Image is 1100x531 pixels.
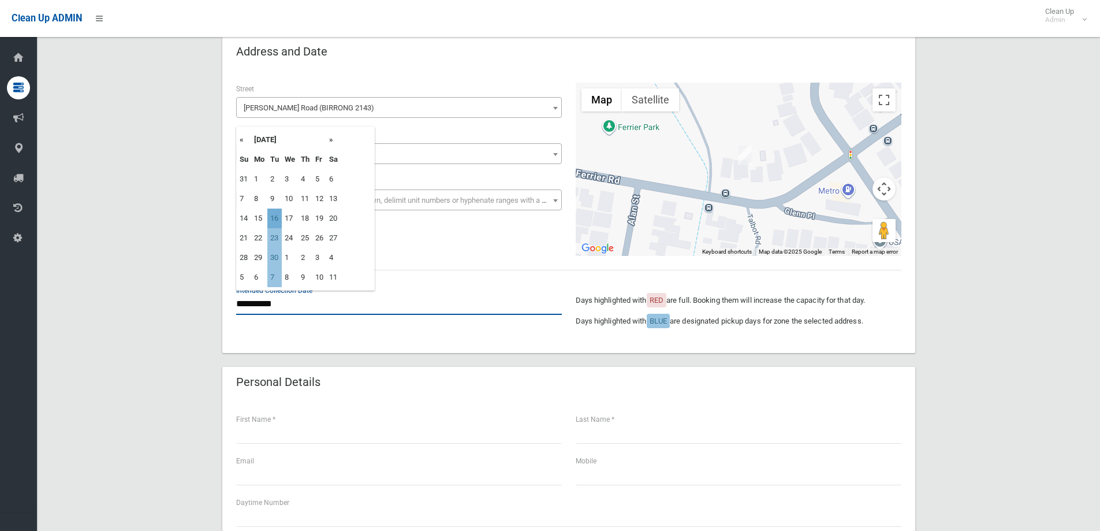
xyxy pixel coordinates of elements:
td: 25 [298,228,312,248]
td: 27 [326,228,341,248]
span: Ferrier Road (BIRRONG 2143) [239,100,559,116]
td: 5 [237,268,251,287]
td: 1 [251,169,267,189]
span: 18 [236,143,562,164]
td: 17 [282,209,298,228]
button: Map camera controls [872,177,896,200]
td: 24 [282,228,298,248]
td: 7 [237,189,251,209]
td: 12 [312,189,326,209]
td: 4 [298,169,312,189]
td: 31 [237,169,251,189]
td: 1 [282,248,298,268]
td: 8 [251,189,267,209]
td: 9 [298,268,312,287]
td: 16 [267,209,282,228]
td: 8 [282,268,298,287]
th: « [237,130,251,150]
a: Report a map error [852,248,898,255]
th: Th [298,150,312,169]
button: Drag Pegman onto the map to open Street View [872,219,896,242]
td: 2 [267,169,282,189]
a: Terms (opens in new tab) [829,248,845,255]
p: Days highlighted with are full. Booking them will increase the capacity for that day. [576,294,901,307]
th: » [326,130,341,150]
td: 26 [312,228,326,248]
td: 9 [267,189,282,209]
td: 15 [251,209,267,228]
td: 20 [326,209,341,228]
td: 21 [237,228,251,248]
span: Ferrier Road (BIRRONG 2143) [236,97,562,118]
button: Show street map [581,88,622,112]
td: 29 [251,248,267,268]
span: BLUE [650,317,667,325]
td: 7 [267,268,282,287]
th: Fr [312,150,326,169]
button: Show satellite imagery [622,88,679,112]
th: Mo [251,150,267,169]
td: 4 [326,248,341,268]
td: 14 [237,209,251,228]
td: 18 [298,209,312,228]
td: 10 [282,189,298,209]
span: RED [650,296,663,305]
span: Clean Up [1039,7,1086,24]
td: 3 [312,248,326,268]
td: 30 [267,248,282,268]
img: Google [579,241,617,256]
td: 3 [282,169,298,189]
td: 2 [298,248,312,268]
button: Toggle fullscreen view [872,88,896,112]
header: Address and Date [222,40,341,63]
header: Personal Details [222,371,334,393]
span: 18 [239,146,559,162]
th: [DATE] [251,130,326,150]
span: Clean Up ADMIN [12,13,82,24]
td: 6 [326,169,341,189]
button: Keyboard shortcuts [702,248,752,256]
td: 11 [326,268,341,287]
span: Select the unit number from the dropdown, delimit unit numbers or hyphenate ranges with a comma [244,196,566,205]
span: Map data ©2025 Google [759,248,822,255]
td: 13 [326,189,341,209]
p: Days highlighted with are designated pickup days for zone the selected address. [576,314,901,328]
td: 10 [312,268,326,287]
td: 23 [267,228,282,248]
div: 18 Ferrier Road, BIRRONG NSW 2143 [738,146,752,165]
td: 22 [251,228,267,248]
th: Sa [326,150,341,169]
td: 5 [312,169,326,189]
a: Open this area in Google Maps (opens a new window) [579,241,617,256]
th: Tu [267,150,282,169]
th: Su [237,150,251,169]
small: Admin [1045,16,1074,24]
td: 19 [312,209,326,228]
th: We [282,150,298,169]
td: 28 [237,248,251,268]
td: 6 [251,268,267,287]
td: 11 [298,189,312,209]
